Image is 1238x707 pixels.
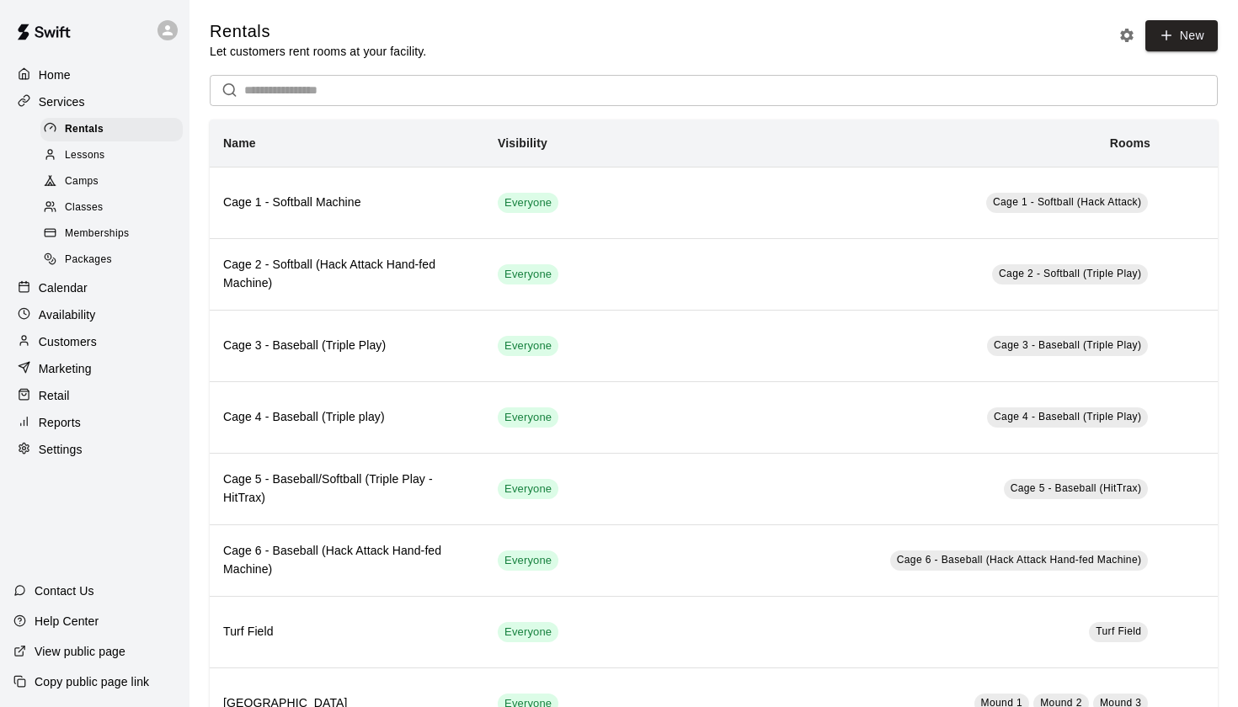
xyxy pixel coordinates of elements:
div: Camps [40,170,183,194]
span: Everyone [498,338,558,354]
p: Marketing [39,360,92,377]
div: This service is visible to all of your customers [498,479,558,499]
span: Everyone [498,553,558,569]
p: Let customers rent rooms at your facility. [210,43,426,60]
h6: Turf Field [223,623,471,641]
span: Camps [65,173,99,190]
span: Everyone [498,195,558,211]
h6: Cage 2 - Softball (Hack Attack Hand-fed Machine) [223,256,471,293]
span: Packages [65,252,112,268]
span: Everyone [498,410,558,426]
button: Rental settings [1114,23,1139,48]
b: Rooms [1110,136,1150,150]
span: Cage 1 - Softball (Hack Attack) [993,196,1141,208]
span: Everyone [498,625,558,641]
div: Packages [40,248,183,272]
a: Classes [40,195,189,221]
h6: Cage 4 - Baseball (Triple play) [223,408,471,427]
span: Cage 5 - Baseball (HitTrax) [1011,482,1142,494]
p: Availability [39,306,96,323]
a: Home [13,62,176,88]
div: This service is visible to all of your customers [498,264,558,284]
span: Cage 2 - Softball (Triple Play) [999,268,1141,279]
a: Reports [13,410,176,435]
span: Classes [65,199,103,216]
p: Calendar [39,279,88,296]
p: Help Center [35,613,99,630]
p: View public page [35,643,125,660]
a: Availability [13,302,176,327]
div: This service is visible to all of your customers [498,336,558,356]
a: Marketing [13,356,176,381]
b: Visibility [498,136,547,150]
span: Cage 3 - Baseball (Triple Play) [994,339,1141,351]
div: This service is visible to all of your customers [498,622,558,642]
span: Cage 6 - Baseball (Hack Attack Hand-fed Machine) [897,554,1142,566]
span: Memberships [65,226,129,242]
span: Lessons [65,147,105,164]
p: Customers [39,333,97,350]
div: Memberships [40,222,183,246]
a: Rentals [40,116,189,142]
p: Home [39,66,71,83]
p: Settings [39,441,83,458]
p: Copy public page link [35,673,149,690]
p: Services [39,93,85,110]
h6: Cage 3 - Baseball (Triple Play) [223,337,471,355]
a: Camps [40,169,189,195]
div: This service is visible to all of your customers [498,193,558,213]
div: This service is visible to all of your customers [498,407,558,428]
b: Name [223,136,256,150]
a: Settings [13,437,176,462]
span: Everyone [498,267,558,283]
a: Retail [13,383,176,408]
p: Contact Us [35,582,94,599]
span: Everyone [498,481,558,497]
span: Cage 4 - Baseball (Triple Play) [994,411,1141,423]
div: This service is visible to all of your customers [498,550,558,571]
div: Rentals [40,118,183,141]
h6: Cage 1 - Softball Machine [223,194,471,212]
h6: Cage 6 - Baseball (Hack Attack Hand-fed Machine) [223,542,471,579]
a: Packages [40,247,189,274]
a: Services [13,89,176,114]
span: Turf Field [1096,625,1141,637]
p: Retail [39,387,70,404]
a: New [1145,20,1218,51]
a: Customers [13,329,176,354]
div: Lessons [40,144,183,167]
a: Memberships [40,221,189,247]
a: Calendar [13,275,176,300]
a: Lessons [40,142,189,168]
h6: Cage 5 - Baseball/Softball (Triple Play - HitTrax) [223,470,471,508]
span: Rentals [65,121,104,138]
h5: Rentals [210,20,426,43]
div: Classes [40,196,183,220]
p: Reports [39,414,81,431]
